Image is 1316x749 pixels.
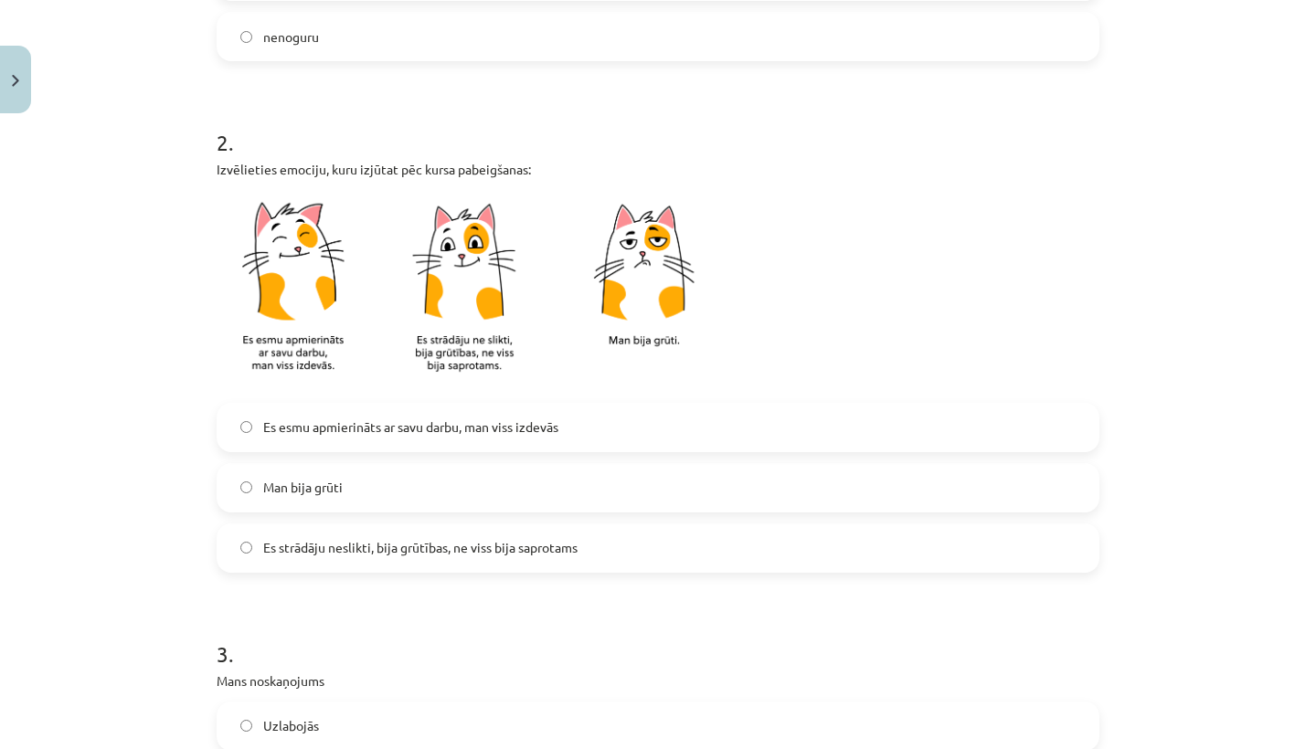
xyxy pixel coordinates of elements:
input: Es esmu apmierināts ar savu darbu, man viss izdevās [240,421,252,433]
span: Man bija grūti [263,478,343,497]
input: Es strādāju neslikti, bija grūtības, ne viss bija saprotams [240,542,252,554]
input: Uzlabojās [240,720,252,732]
span: Es esmu apmierināts ar savu darbu, man viss izdevās [263,417,558,437]
img: icon-close-lesson-0947bae3869378f0d4975bcd49f059093ad1ed9edebbc8119c70593378902aed.svg [12,75,19,87]
span: nenoguru [263,27,319,47]
p: Mans noskaņojums [217,671,1099,691]
h1: 3 . [217,609,1099,666]
input: Man bija grūti [240,481,252,493]
p: Izvēlieties emociju, kuru izjūtat pēc kursa pabeigšanas: [217,160,1099,179]
span: Uzlabojās [263,716,319,735]
span: Es strādāju neslikti, bija grūtības, ne viss bija saprotams [263,538,578,557]
input: nenoguru [240,31,252,43]
h1: 2 . [217,98,1099,154]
